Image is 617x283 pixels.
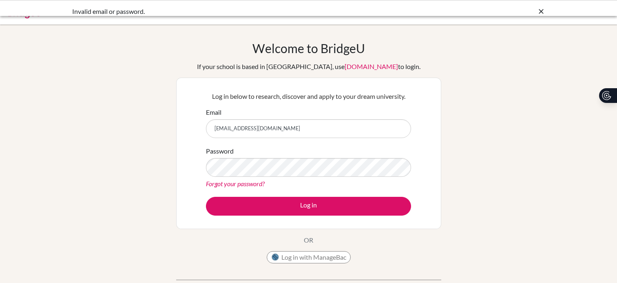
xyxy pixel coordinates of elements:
a: Forgot your password? [206,180,265,187]
h1: Welcome to BridgeU [252,41,365,56]
button: Log in [206,197,411,216]
div: If your school is based in [GEOGRAPHIC_DATA], use to login. [197,62,420,71]
label: Password [206,146,234,156]
label: Email [206,107,221,117]
button: Log in with ManageBac [267,251,351,263]
p: OR [304,235,313,245]
a: [DOMAIN_NAME] [345,62,398,70]
p: Log in below to research, discover and apply to your dream university. [206,91,411,101]
div: Invalid email or password. [72,7,423,16]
